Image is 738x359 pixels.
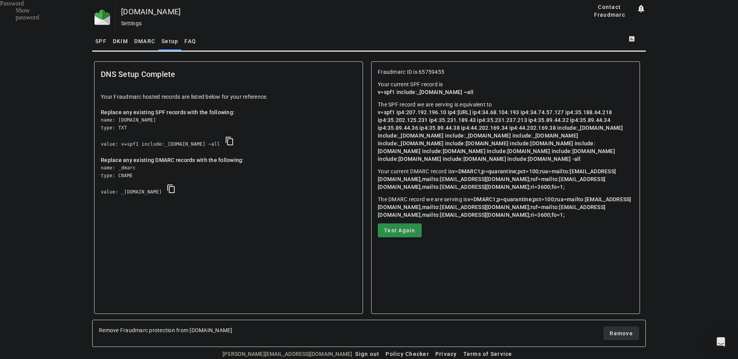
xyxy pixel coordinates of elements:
span: v=DMARC1;p=quarantine;pct=100;rua=mailto:[EMAIL_ADDRESS][DOMAIN_NAME],mailto:[EMAIL_ADDRESS][DOMA... [378,168,616,190]
div: Remove Fraudmarc protection from [DOMAIN_NAME] [99,326,233,334]
div: name: _dmarc type: CNAME value: _[DOMAIN_NAME] [101,164,356,204]
a: DKIM [110,32,131,51]
div: Replace any existing SPF records with the following: [101,108,356,116]
span: Remove [610,329,633,337]
p: The DMARC record we are serving is [378,195,633,219]
img: Fraudmarc Logo [95,9,110,25]
div: name: [DOMAIN_NAME] type: TXT value: v=spf1 include:_[DOMAIN_NAME] ~all [101,116,356,156]
p: Your current SPF record is [378,80,633,96]
button: copy DMARC [162,179,181,198]
span: Test Again [384,227,415,234]
p: Your current DMARC record is [378,167,633,191]
a: DMARC [131,32,158,51]
a: FAQ [181,32,199,51]
div: Settings [121,19,557,27]
p: Fraudmarc ID is 65759455 [378,68,633,76]
span: Policy Checker [386,351,429,357]
span: Terms of Service [463,351,512,357]
a: Setup [158,32,181,51]
mat-icon: notification_important [636,4,646,13]
button: copy SPF [220,132,239,150]
mat-card-title: DNS Setup Complete [101,68,175,80]
span: DKIM [113,38,128,44]
div: Your Fraudmarc hosted records are listed below for your reference. [101,93,356,101]
span: Contact Fraudmarc [586,3,633,19]
span: v=spf1 ip4:207.192.196.10 ip4:[URL] ip4:34.68.104.193 ip4:34.74.57.127 ip4:35.188.64.218 ip4:35.2... [378,109,624,162]
button: Remove [603,326,639,340]
span: v=spf1 include:_[DOMAIN_NAME] ~all [378,89,474,95]
button: Test Again [378,223,422,237]
button: Contact Fraudmarc [583,4,636,18]
span: Sign out [355,351,379,357]
span: v=DMARC1;p=quarantine;pct=100;rua=mailto:[EMAIL_ADDRESS][DOMAIN_NAME],mailto:[EMAIL_ADDRESS][DOMA... [378,196,631,218]
p: The SPF record we are serving is equivalent to [378,101,633,163]
span: [PERSON_NAME][EMAIL_ADDRESS][DOMAIN_NAME] [223,350,352,358]
div: [DOMAIN_NAME] [121,8,557,16]
span: Setup [161,38,178,44]
div: Replace any existing DMARC records with the following: [101,156,356,164]
a: SPF [92,32,110,51]
span: DMARC [134,38,155,44]
span: FAQ [184,38,196,44]
div: Open Intercom Messenger [712,333,730,351]
span: Privacy [435,351,457,357]
span: SPF [95,38,107,44]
